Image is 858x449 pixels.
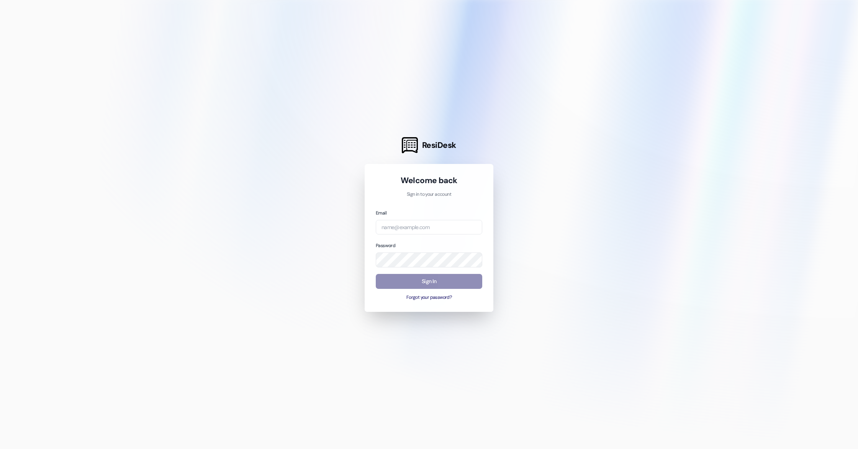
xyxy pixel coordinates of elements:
button: Forgot your password? [376,294,482,301]
button: Sign In [376,274,482,289]
label: Email [376,210,386,216]
label: Password [376,243,395,249]
input: name@example.com [376,220,482,235]
h1: Welcome back [376,175,482,186]
p: Sign in to your account [376,191,482,198]
img: ResiDesk Logo [402,137,418,153]
span: ResiDesk [422,140,456,151]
